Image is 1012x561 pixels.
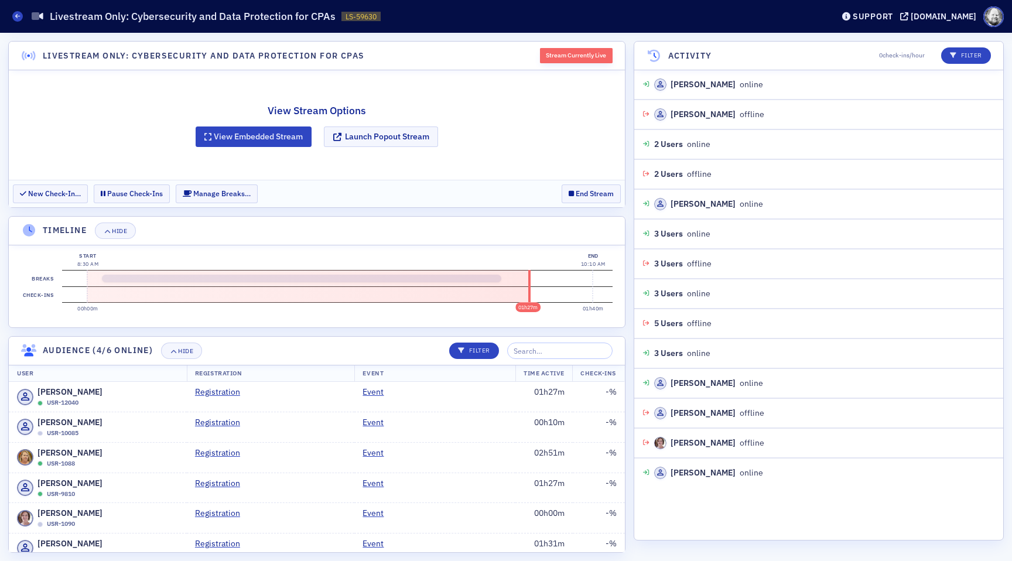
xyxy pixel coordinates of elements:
time: 8:30 AM [77,261,98,267]
span: offline [687,168,712,180]
button: End Stream [562,184,621,203]
div: Hide [112,228,127,234]
div: offline [654,108,764,121]
button: Filter [941,47,991,64]
span: 3 Users [654,347,683,360]
div: [PERSON_NAME] [671,467,736,479]
a: Registration [195,386,249,398]
span: USR-1090 [47,519,75,529]
time: 10:10 AM [581,261,606,267]
div: [PERSON_NAME] [671,407,736,419]
div: Offline [37,431,43,436]
td: 00h00m [515,503,573,533]
div: [PERSON_NAME] [671,377,736,389]
button: View Embedded Stream [196,126,312,147]
label: Breaks [30,271,56,287]
h4: Timeline [43,224,87,237]
div: online [654,377,763,389]
th: Check-Ins [572,365,624,382]
button: Hide [95,223,136,239]
span: 3 Users [654,258,683,270]
h2: View Stream Options [196,103,438,118]
a: Registration [195,538,249,550]
a: Event [363,416,392,429]
span: USR-12040 [47,398,78,408]
span: [PERSON_NAME] [37,416,102,429]
span: USR-9810 [47,490,75,499]
td: 01h27m [515,382,573,412]
div: Start [77,252,98,260]
span: 2 Users [654,168,683,180]
a: Registration [195,477,249,490]
td: - % [573,473,625,503]
h1: Livestream Only: Cybersecurity and Data Protection for CPAs [50,9,336,23]
div: Support [853,11,893,22]
div: [DOMAIN_NAME] [911,11,976,22]
div: [PERSON_NAME] [671,437,736,449]
div: Online [37,552,43,557]
div: online [654,467,763,479]
div: [PERSON_NAME] [671,108,736,121]
div: online [654,198,763,210]
div: offline [654,437,764,449]
span: LS-59630 [346,12,377,22]
div: Online [37,401,43,406]
span: USR-1088 [47,459,75,468]
div: Online [37,461,43,466]
span: Profile [983,6,1004,27]
label: Check-ins [20,287,56,303]
time: 01h40m [583,305,604,312]
h4: Audience (4/6 online) [43,344,153,357]
button: Hide [161,343,202,359]
th: Registration [187,365,355,382]
span: [PERSON_NAME] [37,477,102,490]
div: [PERSON_NAME] [671,198,736,210]
button: New Check-In… [13,184,88,203]
span: online [687,228,710,240]
a: Registration [195,416,249,429]
p: Filter [458,346,490,355]
div: Stream Currently Live [540,48,613,63]
a: Event [363,386,392,398]
time: 01h27m [518,304,538,310]
p: Filter [950,51,982,60]
span: [PERSON_NAME] [37,447,102,459]
td: - % [573,503,625,533]
input: Search… [507,343,613,359]
a: Event [363,477,392,490]
div: Online [37,491,43,497]
button: Manage Breaks… [176,184,258,203]
span: offline [687,258,712,270]
span: 0 check-ins/hour [879,51,925,60]
div: online [654,78,763,91]
span: 3 Users [654,288,683,300]
button: [DOMAIN_NAME] [900,12,980,20]
div: End [581,252,606,260]
h4: Activity [668,50,712,62]
span: USR-13153 [47,550,78,559]
span: [PERSON_NAME] [37,538,102,550]
span: offline [687,317,712,330]
span: online [687,347,710,360]
a: Event [363,538,392,550]
div: Hide [178,348,193,354]
button: Launch Popout Stream [324,126,438,147]
td: 02h51m [515,442,573,473]
button: Pause Check-Ins [94,184,170,203]
th: Time Active [515,365,573,382]
th: Event [354,365,515,382]
div: [PERSON_NAME] [671,78,736,91]
td: - % [573,382,625,412]
h4: Livestream Only: Cybersecurity and Data Protection for CPAs [43,50,365,62]
span: [PERSON_NAME] [37,386,102,398]
span: 5 Users [654,317,683,330]
th: User [9,365,187,382]
div: Offline [37,522,43,527]
button: Filter [449,343,499,359]
span: USR-10085 [47,429,78,438]
td: - % [573,412,625,443]
span: [PERSON_NAME] [37,507,102,519]
td: - % [573,442,625,473]
div: offline [654,407,764,419]
a: Event [363,447,392,459]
